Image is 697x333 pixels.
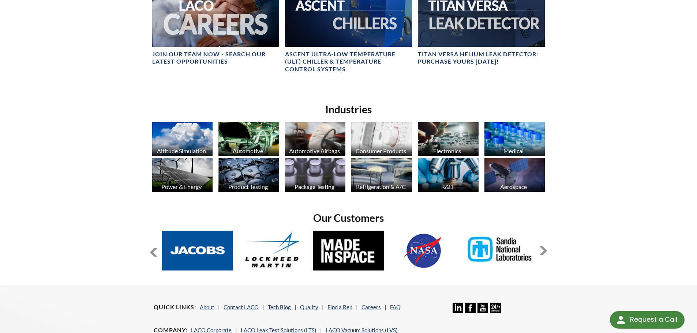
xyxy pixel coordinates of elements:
a: Altitude Simulation [152,122,213,158]
h4: Quick Links [154,303,196,311]
h2: Industries [149,103,548,116]
img: industry_R_D_670x376.jpg [418,158,479,192]
a: Careers [361,304,381,310]
img: industry_HVAC_670x376.jpg [351,158,412,192]
img: industry_ProductTesting_670x376.jpg [218,158,279,192]
a: Refrigeration & A/C [351,158,412,194]
div: Request a Call [610,311,685,329]
div: Package Testing [284,183,345,190]
img: Artboard_1.jpg [484,158,545,192]
div: Altitude Simulation [151,147,212,154]
div: Refrigeration & A/C [350,183,411,190]
img: industry_Electronics_670x376.jpg [418,122,479,156]
div: Aerospace [483,183,544,190]
div: R&D [417,183,478,190]
div: Request a Call [630,311,677,328]
a: Automotive Airbags [285,122,346,158]
a: Contact LACO [224,304,259,310]
img: Jacobs.jpg [162,231,233,270]
img: industry_AltitudeSim_670x376.jpg [152,122,213,156]
div: Power & Energy [151,183,212,190]
img: industry_Automotive_670x376.jpg [218,122,279,156]
a: R&D [418,158,479,194]
a: Electronics [418,122,479,158]
a: Find a Rep [327,304,352,310]
div: Automotive Airbags [284,147,345,154]
a: Automotive [218,122,279,158]
a: FAQ [390,304,401,310]
img: NASA.jpg [389,231,460,270]
h4: Ascent Ultra-Low Temperature (ULT) Chiller & Temperature Control Systems [285,50,412,73]
a: About [200,304,214,310]
a: 24/7 Support [490,308,501,314]
h4: TITAN VERSA Helium Leak Detector: Purchase Yours [DATE]! [418,50,545,66]
img: industry_Consumer_670x376.jpg [351,122,412,156]
div: Product Testing [217,183,278,190]
div: Automotive [217,147,278,154]
a: Medical [484,122,545,158]
h2: Our Customers [149,211,548,225]
a: Product Testing [218,158,279,194]
a: Tech Blog [268,304,291,310]
a: Power & Energy [152,158,213,194]
img: MadeInSpace.jpg [313,231,384,270]
a: Consumer Products [351,122,412,158]
div: Medical [483,147,544,154]
a: Quality [300,304,318,310]
img: industry_Auto-Airbag_670x376.jpg [285,122,346,156]
img: industry_Package_670x376.jpg [285,158,346,192]
img: round button [615,314,627,326]
a: Package Testing [285,158,346,194]
a: Aerospace [484,158,545,194]
img: 24/7 Support Icon [490,303,501,313]
img: Lockheed-Martin.jpg [237,231,308,270]
img: industry_Medical_670x376.jpg [484,122,545,156]
img: Sandia-Natl-Labs.jpg [464,231,536,270]
img: industry_Power-2_670x376.jpg [152,158,213,192]
div: Electronics [417,147,478,154]
h4: Join our team now - SEARCH OUR LATEST OPPORTUNITIES [152,50,279,66]
div: Consumer Products [350,147,411,154]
